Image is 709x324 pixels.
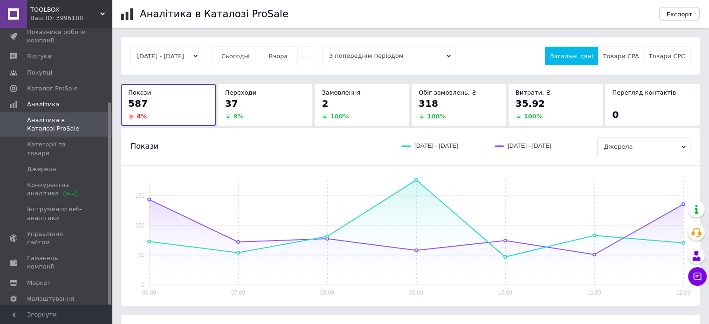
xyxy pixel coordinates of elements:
[612,89,676,96] span: Перегляд контактів
[234,113,244,120] span: 9 %
[676,290,690,296] text: 12.09
[524,113,543,120] span: 100 %
[322,98,328,109] span: 2
[27,116,86,133] span: Аналітика в Каталозі ProSale
[27,100,59,109] span: Аналітика
[419,89,476,96] span: Обіг замовлень, ₴
[268,53,288,60] span: Вчора
[138,252,145,258] text: 50
[131,141,158,152] span: Покази
[667,11,693,18] span: Експорт
[659,7,700,21] button: Експорт
[598,47,644,65] button: Товари CPA
[259,47,297,65] button: Вчора
[27,205,86,222] span: Інструменти веб-аналітики
[128,98,148,109] span: 587
[225,89,256,96] span: Переходи
[27,279,51,287] span: Маркет
[27,181,86,198] span: Конкурентна аналітика
[322,89,360,96] span: Замовлення
[27,84,77,93] span: Каталог ProSale
[603,53,639,60] span: Товари CPA
[27,28,86,45] span: Показники роботи компанії
[302,53,308,60] span: ...
[612,109,619,120] span: 0
[27,52,51,61] span: Відгуки
[545,47,598,65] button: Загальні дані
[135,193,145,199] text: 150
[140,8,288,20] h1: Аналітика в Каталозі ProSale
[644,47,690,65] button: Товари CPC
[587,290,601,296] text: 11.09
[142,290,156,296] text: 06.09
[135,222,145,229] text: 100
[27,254,86,271] span: Гаманець компанії
[297,47,313,65] button: ...
[128,89,151,96] span: Покази
[498,290,512,296] text: 10.09
[212,47,260,65] button: Сьогодні
[30,14,112,22] div: Ваш ID: 3996188
[330,113,349,120] span: 100 %
[649,53,685,60] span: Товари CPC
[550,53,593,60] span: Загальні дані
[409,290,423,296] text: 09.09
[27,140,86,157] span: Категорії та товари
[516,98,545,109] span: 35.92
[27,69,52,77] span: Покупці
[30,6,100,14] span: TOOLBOX
[688,267,707,286] button: Чат з покупцем
[231,290,245,296] text: 07.09
[419,98,438,109] span: 318
[27,230,86,247] span: Управління сайтом
[427,113,446,120] span: 100 %
[131,47,202,65] button: [DATE] - [DATE]
[320,290,334,296] text: 08.09
[27,295,75,303] span: Налаштування
[516,89,551,96] span: Витрати, ₴
[225,98,238,109] span: 37
[27,165,56,173] span: Джерела
[221,53,250,60] span: Сьогодні
[597,138,690,156] span: Джерела
[141,282,145,288] text: 0
[137,113,147,120] span: 4 %
[323,47,455,65] span: З попереднім періодом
